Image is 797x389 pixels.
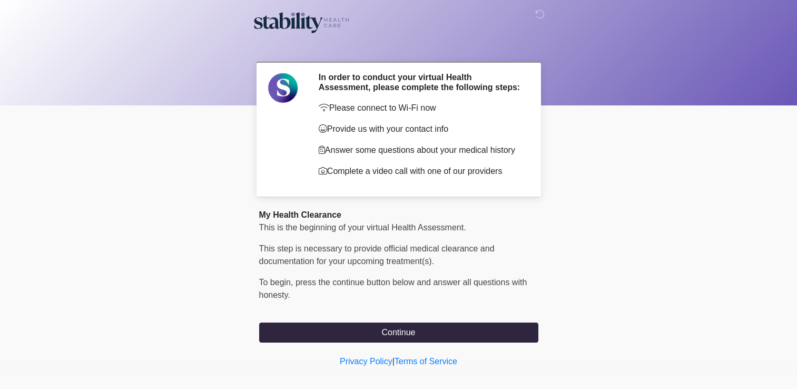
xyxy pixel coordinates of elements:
a: Terms of Service [395,357,457,366]
p: Provide us with your contact info [319,123,523,135]
span: press the continue button below and answer all questions with honesty. [259,278,527,299]
span: This step is necessary to provide official medical clearance and documentation for your upcoming ... [259,244,495,266]
h1: ‎ ‎ ‎ [251,38,546,57]
span: This is the beginning of your virtual Health Assessment. [259,223,466,232]
span: To begin, [259,278,296,287]
h2: In order to conduct your virtual Health Assessment, please complete the following steps: [319,72,523,92]
button: Continue [259,323,538,343]
img: Stability Healthcare Logo [249,8,354,35]
p: Please connect to Wi-Fi now [319,102,523,114]
p: Complete a video call with one of our providers [319,165,523,178]
p: Answer some questions about your medical history [319,144,523,157]
div: My Health Clearance [259,209,538,221]
a: Privacy Policy [340,357,392,366]
img: Agent Avatar [267,72,299,104]
a: | [392,357,395,366]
